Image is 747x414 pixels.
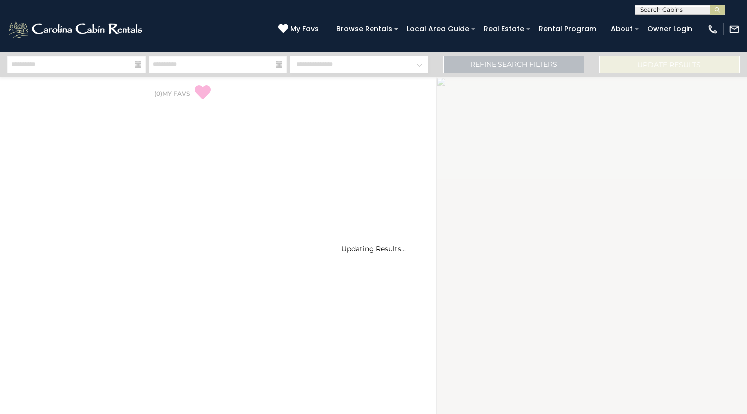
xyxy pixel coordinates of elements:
[290,24,319,34] span: My Favs
[331,21,397,37] a: Browse Rentals
[402,21,474,37] a: Local Area Guide
[7,19,145,39] img: White-1-2.png
[642,21,697,37] a: Owner Login
[707,24,718,35] img: phone-regular-white.png
[479,21,529,37] a: Real Estate
[606,21,638,37] a: About
[278,24,321,35] a: My Favs
[534,21,601,37] a: Rental Program
[729,24,740,35] img: mail-regular-white.png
